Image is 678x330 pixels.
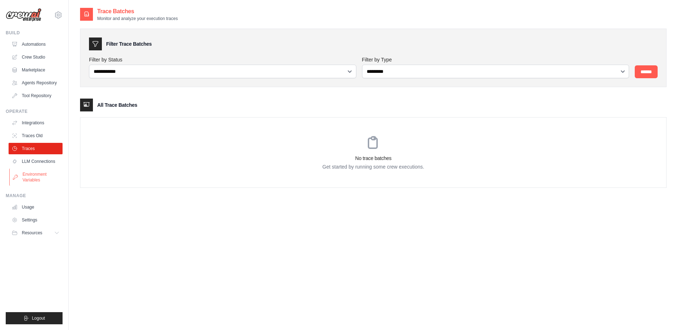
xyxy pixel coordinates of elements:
[6,193,63,199] div: Manage
[22,230,42,236] span: Resources
[9,39,63,50] a: Automations
[97,7,178,16] h2: Trace Batches
[80,163,666,170] p: Get started by running some crew executions.
[6,8,41,22] img: Logo
[6,109,63,114] div: Operate
[9,169,63,186] a: Environment Variables
[80,155,666,162] h3: No trace batches
[97,16,178,21] p: Monitor and analyze your execution traces
[106,40,152,47] h3: Filter Trace Batches
[9,143,63,154] a: Traces
[9,201,63,213] a: Usage
[97,101,137,109] h3: All Trace Batches
[32,315,45,321] span: Logout
[6,30,63,36] div: Build
[9,77,63,89] a: Agents Repository
[9,214,63,226] a: Settings
[9,117,63,129] a: Integrations
[9,51,63,63] a: Crew Studio
[9,156,63,167] a: LLM Connections
[9,130,63,141] a: Traces Old
[9,227,63,239] button: Resources
[89,56,356,63] label: Filter by Status
[362,56,629,63] label: Filter by Type
[9,64,63,76] a: Marketplace
[9,90,63,101] a: Tool Repository
[6,312,63,324] button: Logout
